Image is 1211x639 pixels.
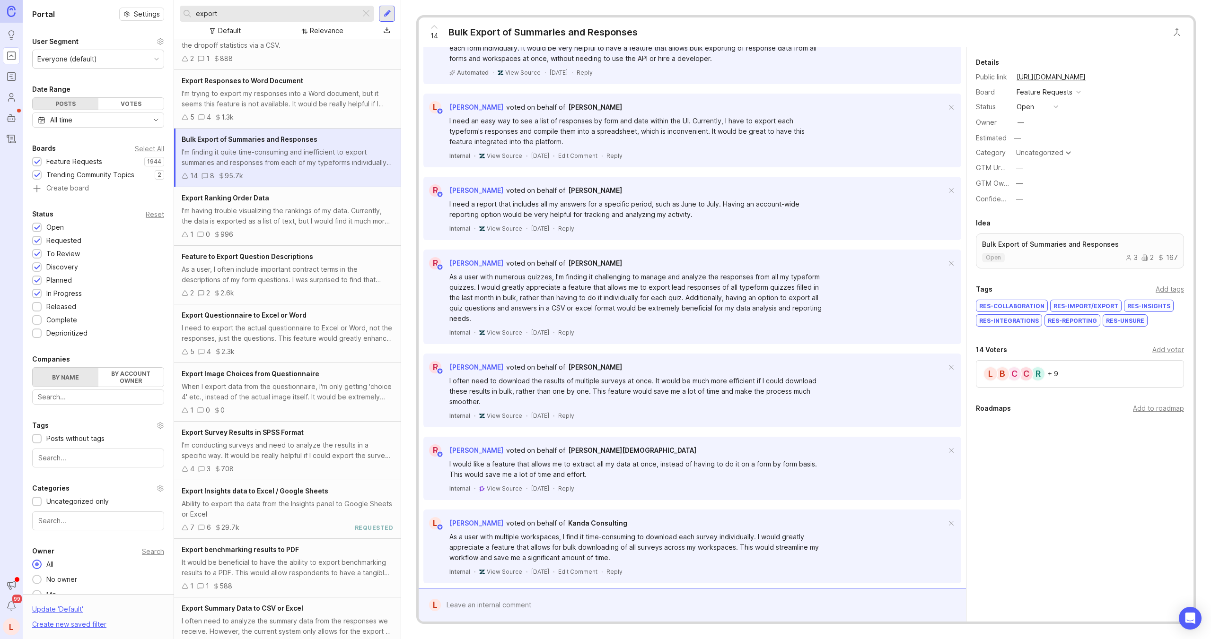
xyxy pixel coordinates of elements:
[149,116,164,124] svg: toggle icon
[3,597,20,614] button: Notifications
[1051,300,1121,311] div: RES-Import/Export
[1048,371,1058,377] div: + 9
[32,619,106,630] div: Create new saved filter
[553,225,554,233] div: ·
[32,604,83,619] div: Update ' Default '
[221,464,234,474] div: 708
[976,315,1042,326] div: RES-Integrations
[38,392,158,402] input: Search...
[182,88,393,109] div: I'm trying to export my responses into a Word document, but it seems this feature is not availabl...
[32,143,56,154] div: Boards
[46,496,109,507] div: Uncategorized only
[220,288,234,298] div: 2.6k
[558,328,574,337] div: Reply
[606,568,623,576] div: Reply
[37,54,97,64] div: Everyone (default)
[506,102,565,112] div: voted on behalf of
[182,135,317,143] span: Bulk Export of Summaries and Responses
[32,420,49,431] div: Tags
[526,568,527,576] div: ·
[983,366,998,381] div: L
[46,262,78,272] div: Discovery
[135,146,164,151] div: Select All
[437,108,444,115] img: member badge
[190,405,193,415] div: 1
[32,185,164,193] a: Create board
[1030,366,1045,381] div: R
[430,31,438,41] span: 14
[182,77,303,85] span: Export Responses to Word Document
[982,240,1178,249] p: Bulk Export of Summaries and Responses
[142,549,164,554] div: Search
[976,179,1014,187] label: GTM Owner
[558,225,574,233] div: Reply
[568,446,696,454] span: [PERSON_NAME][DEMOGRAPHIC_DATA]
[182,252,313,260] span: Feature to Export Question Descriptions
[3,577,20,594] button: Announcements
[206,581,209,591] div: 1
[220,229,233,240] div: 996
[182,616,393,637] div: I often need to analyze the summary data from the responses we receive. However, the current syst...
[976,147,1009,158] div: Category
[119,8,164,21] button: Settings
[976,135,1007,141] div: Estimated
[1018,117,1024,128] div: —
[531,225,549,232] time: [DATE]
[568,259,622,267] span: [PERSON_NAME]
[219,581,232,591] div: 588
[182,545,299,553] span: Export benchmarking results to PDF
[174,129,401,187] a: Bulk Export of Summaries and ResponsesI'm finding it quite time-consuming and inefficient to expo...
[449,328,470,337] div: Internal
[976,195,1013,203] label: Confidence
[182,557,393,578] div: It would be beneficial to have the ability to export benchmarking results to a PDF. This would al...
[182,604,303,612] span: Export Summary Data to CSV or Excel
[976,57,999,68] div: Details
[207,346,211,357] div: 4
[449,33,828,64] div: I need to download all response data from all forms and workspaces in my account, but currently, ...
[568,363,622,371] span: [PERSON_NAME]
[3,89,20,106] a: Users
[976,72,1009,82] div: Public link
[182,30,393,51] div: This customer [DOMAIN_NAME] was interested to get access to the dropoff statistics via a CSV.
[437,368,444,375] img: member badge
[1167,23,1186,42] button: Close button
[487,485,522,492] span: View Source
[449,363,503,371] span: [PERSON_NAME]
[449,519,503,527] span: [PERSON_NAME]
[46,170,134,180] div: Trending Community Topics
[190,464,194,474] div: 4
[479,569,485,575] img: zendesk
[474,484,475,492] div: ·
[46,235,81,246] div: Requested
[976,102,1009,112] div: Status
[568,185,622,196] a: [PERSON_NAME]
[220,405,225,415] div: 0
[3,130,20,147] a: Changelog
[3,47,20,64] a: Portal
[429,184,441,197] div: R
[196,9,357,19] input: Search...
[553,152,554,160] div: ·
[182,311,307,319] span: Export Questionnaire to Excel or Word
[429,444,441,457] div: R
[32,354,70,365] div: Companies
[474,225,475,233] div: ·
[174,187,401,246] a: Export Ranking Order DataI'm having trouble visualizing the rankings of my data. Currently, the d...
[32,208,53,220] div: Status
[46,249,80,259] div: To Review
[558,412,574,420] div: Reply
[423,444,503,457] a: R[PERSON_NAME]
[568,519,627,527] span: Kanda Consulting
[506,258,565,268] div: voted on behalf of
[449,412,470,420] div: Internal
[1011,132,1024,144] div: —
[474,328,475,337] div: ·
[46,328,88,338] div: Deprioritized
[221,346,235,357] div: 2.3k
[558,568,597,576] div: Edit Comment
[1045,315,1100,326] div: RES-Reporting
[174,539,401,597] a: Export benchmarking results to PDFIt would be beneficial to have the ability to export benchmarki...
[174,304,401,363] a: Export Questionnaire to Excel or WordI need to export the actual questionnaire to Excel or Word, ...
[3,68,20,85] a: Roadmaps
